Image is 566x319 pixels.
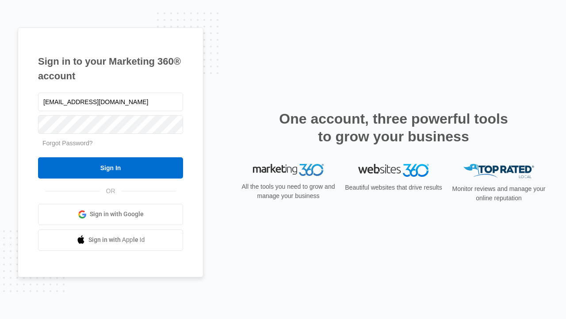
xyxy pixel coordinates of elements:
[38,93,183,111] input: Email
[463,164,534,179] img: Top Rated Local
[100,187,122,196] span: OR
[88,235,145,245] span: Sign in with Apple Id
[358,164,429,177] img: Websites 360
[38,204,183,225] a: Sign in with Google
[42,140,93,147] a: Forgot Password?
[239,182,338,201] p: All the tools you need to grow and manage your business
[276,110,511,145] h2: One account, three powerful tools to grow your business
[38,230,183,251] a: Sign in with Apple Id
[253,164,324,176] img: Marketing 360
[344,183,443,192] p: Beautiful websites that drive results
[38,157,183,179] input: Sign In
[90,210,144,219] span: Sign in with Google
[449,184,548,203] p: Monitor reviews and manage your online reputation
[38,54,183,83] h1: Sign in to your Marketing 360® account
